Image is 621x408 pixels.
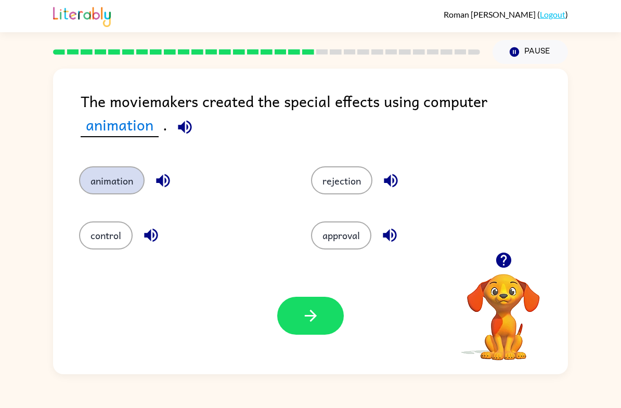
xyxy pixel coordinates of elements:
a: Logout [540,9,565,19]
button: approval [311,221,371,249]
button: control [79,221,133,249]
div: ( ) [444,9,568,19]
button: Pause [493,40,568,64]
span: animation [81,113,159,137]
span: Roman [PERSON_NAME] [444,9,537,19]
video: Your browser must support playing .mp4 files to use Literably. Please try using another browser. [451,258,555,362]
button: animation [79,166,145,194]
button: rejection [311,166,372,194]
div: The moviemakers created the special effects using computer . [81,89,568,146]
img: Literably [53,4,111,27]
